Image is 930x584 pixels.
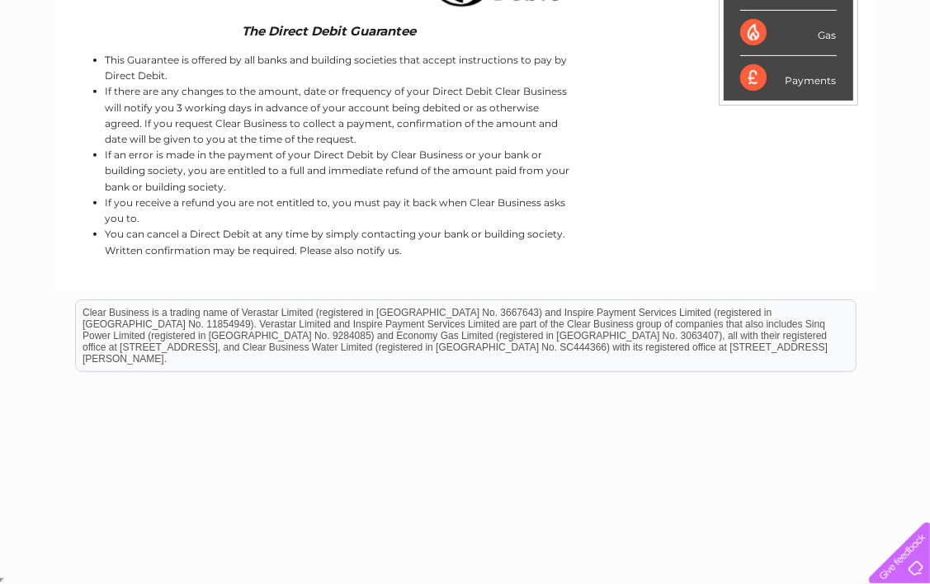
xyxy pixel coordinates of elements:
[106,147,574,195] li: If an error is made in the payment of your Direct Debit by Clear Business or your bank or buildin...
[73,20,574,42] td: The Direct Debit Guarantee
[876,70,914,82] a: Log out
[740,56,837,101] div: Payments
[106,226,574,257] li: You can cancel a Direct Debit at any time by simply contacting your bank or building society. Wri...
[681,70,717,82] a: Energy
[106,195,574,226] li: If you receive a refund you are not entitled to, you must pay it back when Clear Business asks yo...
[740,11,837,56] div: Gas
[619,8,733,29] a: 0333 014 3131
[76,9,856,80] div: Clear Business is a trading name of Verastar Limited (registered in [GEOGRAPHIC_DATA] No. 3667643...
[727,70,777,82] a: Telecoms
[640,70,671,82] a: Water
[820,70,861,82] a: Contact
[106,83,574,147] li: If there are any changes to the amount, date or frequency of your Direct Debit Clear Business wil...
[786,70,810,82] a: Blog
[32,43,116,93] img: logo.png
[106,52,574,83] li: This Guarantee is offered by all banks and building societies that accept instructions to pay by ...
